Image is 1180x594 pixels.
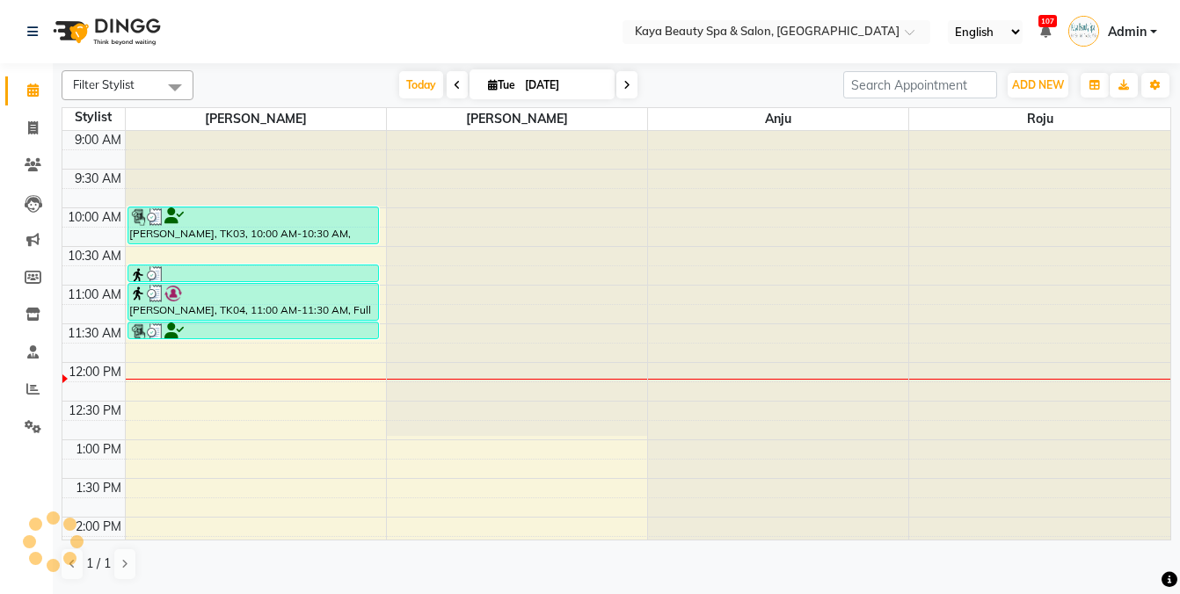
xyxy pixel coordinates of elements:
div: 9:30 AM [71,170,125,188]
button: ADD NEW [1008,73,1068,98]
div: 10:30 AM [64,247,125,265]
div: 1:30 PM [72,479,125,497]
input: 2025-09-02 [520,72,608,98]
span: Filter Stylist [73,77,135,91]
div: 10:00 AM [64,208,125,227]
span: Today [399,71,443,98]
div: 12:00 PM [65,363,125,381]
span: [PERSON_NAME] [387,108,647,130]
span: 107 [1038,15,1057,27]
div: 9:00 AM [71,131,125,149]
div: 11:30 AM [64,324,125,343]
span: Admin [1108,23,1147,41]
div: 1:00 PM [72,440,125,459]
a: 107 [1040,24,1051,40]
div: Stylist [62,108,125,127]
div: [PERSON_NAME], TK03, 10:00 AM-10:30 AM, Brazilian Bikni [128,207,379,243]
div: [PERSON_NAME], TK02, 11:30 AM-11:45 AM, Eyebrows Threading [128,322,379,338]
div: [PERSON_NAME], TK04, 11:00 AM-11:30 AM, Full Face Threading [128,284,379,320]
span: ADD NEW [1012,78,1064,91]
span: Roju [909,108,1170,130]
span: Tue [484,78,520,91]
div: 12:30 PM [65,402,125,420]
img: logo [45,7,165,56]
input: Search Appointment [843,71,997,98]
div: 2:00 PM [72,518,125,536]
div: 11:00 AM [64,286,125,304]
span: Anju [648,108,908,130]
div: [PERSON_NAME], TK05, 10:45 AM-11:00 AM, Eyebrows Threading [128,265,379,281]
span: [PERSON_NAME] [126,108,386,130]
img: Admin [1068,16,1099,47]
span: 1 / 1 [86,554,111,573]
